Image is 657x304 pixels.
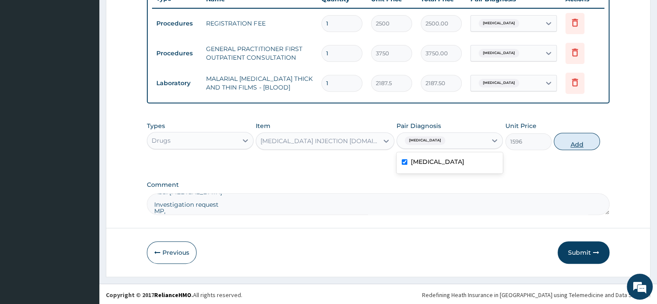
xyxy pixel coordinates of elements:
label: Unit Price [505,122,536,130]
div: Chat with us now [45,48,145,60]
label: Item [256,122,270,130]
span: [MEDICAL_DATA] [479,49,519,58]
strong: Copyright © 2017 . [106,291,193,299]
td: MALARIAL [MEDICAL_DATA] THICK AND THIN FILMS - [BLOOD] [202,70,317,96]
button: Add [554,133,600,150]
td: Procedures [152,16,202,32]
td: Procedures [152,45,202,61]
span: [MEDICAL_DATA] [479,79,519,87]
label: Comment [147,181,609,189]
div: Drugs [152,136,171,145]
a: RelianceHMO [154,291,191,299]
button: Previous [147,241,197,264]
span: [MEDICAL_DATA] [405,136,445,145]
label: Pair Diagnosis [397,122,441,130]
div: Minimize live chat window [142,4,162,25]
td: REGISTRATION FEE [202,15,317,32]
td: Laboratory [152,75,202,91]
img: d_794563401_company_1708531726252_794563401 [16,43,35,65]
div: [MEDICAL_DATA] INJECTION [DOMAIN_NAME] - (60MG) [260,137,379,145]
button: Submit [558,241,609,264]
span: We're online! [50,95,119,182]
label: Types [147,122,165,130]
div: Redefining Heath Insurance in [GEOGRAPHIC_DATA] using Telemedicine and Data Science! [422,291,651,299]
td: GENERAL PRACTITIONER FIRST OUTPATIENT CONSULTATION [202,40,317,66]
label: [MEDICAL_DATA] [411,157,464,166]
textarea: Type your message and hit 'Enter' [4,208,165,238]
span: [MEDICAL_DATA] [479,19,519,28]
